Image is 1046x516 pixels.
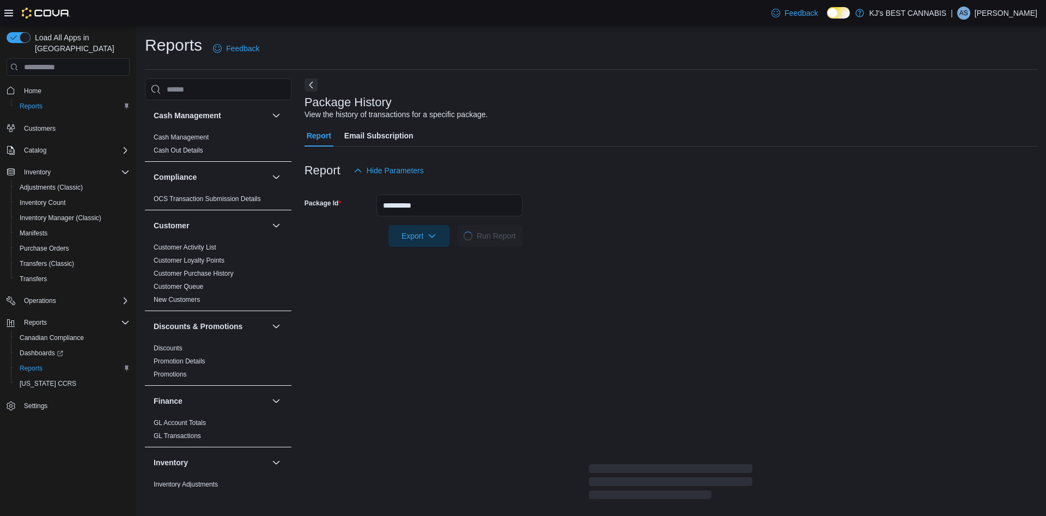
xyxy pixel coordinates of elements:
span: Home [24,87,41,95]
label: Package Id [305,199,341,208]
span: Manifests [15,227,130,240]
span: Settings [20,399,130,412]
a: Cash Management [154,133,209,141]
span: Customer Loyalty Points [154,256,224,265]
span: AS [959,7,968,20]
img: Cova [22,8,70,19]
button: Customers [2,120,134,136]
span: Promotion Details [154,357,205,366]
a: Canadian Compliance [15,331,88,344]
a: Reports [15,100,47,113]
button: Canadian Compliance [11,330,134,345]
div: Discounts & Promotions [145,342,291,385]
span: Inventory [24,168,51,177]
button: Catalog [20,144,51,157]
span: Inventory [20,166,130,179]
h3: Compliance [154,172,197,183]
span: Cash Management [154,133,209,142]
span: Operations [20,294,130,307]
a: Customer Queue [154,283,203,290]
button: Transfers (Classic) [11,256,134,271]
button: LoadingRun Report [457,225,522,247]
button: Finance [270,394,283,408]
span: Operations [24,296,56,305]
span: Manifests [20,229,47,238]
span: Settings [24,402,47,410]
span: Report [307,125,331,147]
span: Reports [20,364,42,373]
span: Canadian Compliance [20,333,84,342]
a: Promotions [154,371,187,378]
button: Customer [154,220,267,231]
button: Manifests [11,226,134,241]
span: Inventory Adjustments [154,480,218,489]
button: Cash Management [270,109,283,122]
a: Discounts [154,344,183,352]
h3: Finance [154,396,183,406]
a: Transfers [15,272,51,286]
span: Export [395,225,443,247]
span: Inventory Count [20,198,66,207]
div: Cash Management [145,131,291,161]
a: Inventory Count [15,196,70,209]
button: Customer [270,219,283,232]
span: Transfers [15,272,130,286]
span: Hide Parameters [367,165,424,176]
span: Dashboards [20,349,63,357]
div: View the history of transactions for a specific package. [305,109,488,120]
span: Reports [24,318,47,327]
button: Discounts & Promotions [154,321,267,332]
button: Next [305,78,318,92]
button: Compliance [270,171,283,184]
h1: Reports [145,34,202,56]
span: Adjustments (Classic) [15,181,130,194]
span: Customer Activity List [154,243,216,252]
button: Transfers [11,271,134,287]
a: Purchase Orders [15,242,74,255]
span: Reports [15,362,130,375]
a: Feedback [767,2,822,24]
h3: Discounts & Promotions [154,321,242,332]
a: Customers [20,122,60,135]
span: Cash Out Details [154,146,203,155]
button: Inventory [154,457,267,468]
h3: Cash Management [154,110,221,121]
span: Reports [15,100,130,113]
button: Finance [154,396,267,406]
a: Settings [20,399,52,412]
h3: Customer [154,220,189,231]
button: Inventory [2,165,134,180]
button: Settings [2,398,134,414]
a: Inventory Manager (Classic) [15,211,106,224]
span: Home [20,83,130,97]
button: Reports [11,361,134,376]
span: Washington CCRS [15,377,130,390]
a: Reports [15,362,47,375]
span: Feedback [784,8,818,19]
span: Customers [20,122,130,135]
a: Customer Loyalty Points [154,257,224,264]
button: Inventory [20,166,55,179]
span: Canadian Compliance [15,331,130,344]
button: Reports [20,316,51,329]
span: Purchase Orders [20,244,69,253]
span: New Customers [154,295,200,304]
a: Customer Activity List [154,244,216,251]
span: OCS Transaction Submission Details [154,195,261,203]
a: GL Transactions [154,432,201,440]
nav: Complex example [7,78,130,442]
button: Reports [11,99,134,114]
p: | [951,7,953,20]
a: [US_STATE] CCRS [15,377,81,390]
span: Dashboards [15,347,130,360]
button: Inventory Manager (Classic) [11,210,134,226]
a: Dashboards [11,345,134,361]
button: Compliance [154,172,267,183]
span: Customer Queue [154,282,203,291]
span: Promotions [154,370,187,379]
a: Customer Purchase History [154,270,234,277]
a: Inventory Adjustments [154,481,218,488]
span: Reports [20,316,130,329]
span: Discounts [154,344,183,353]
